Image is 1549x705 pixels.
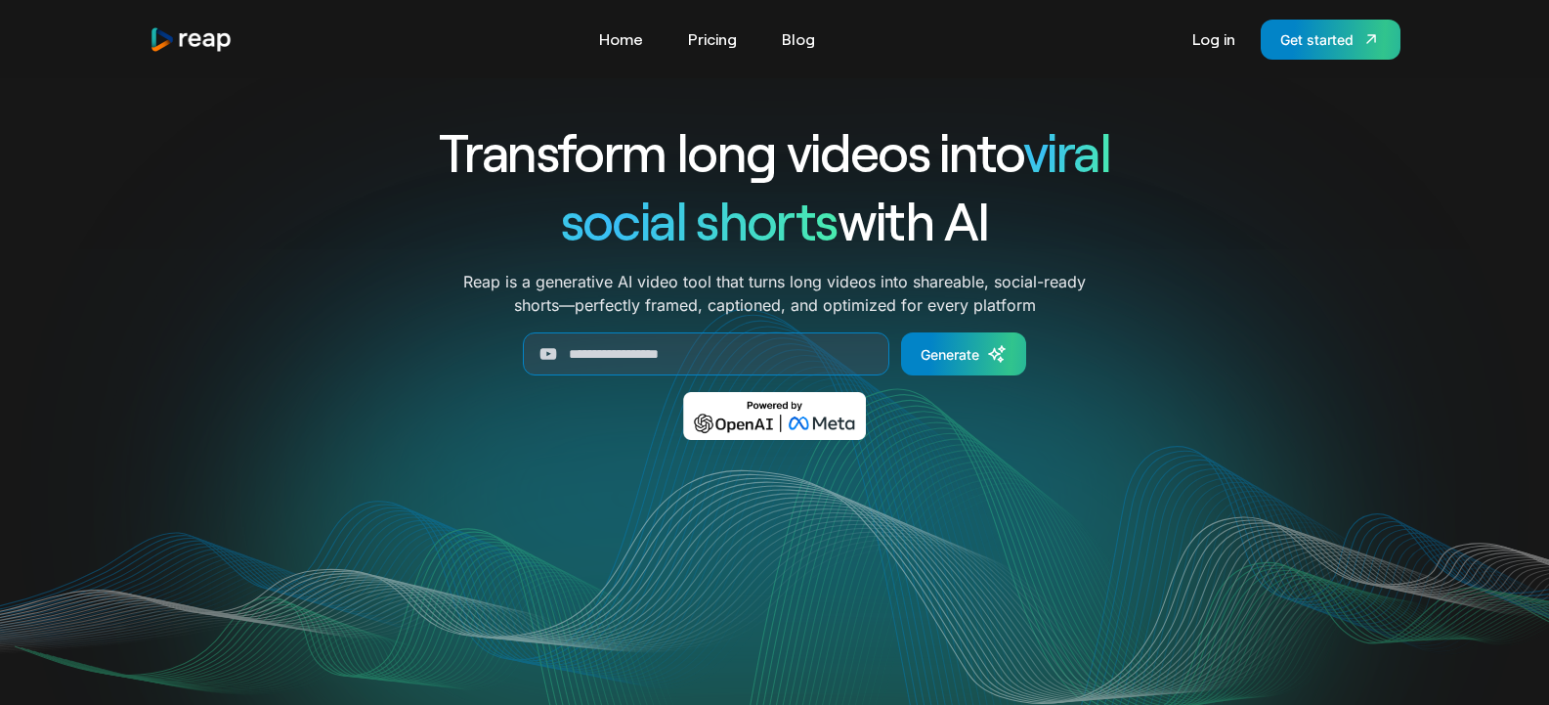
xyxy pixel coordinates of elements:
[368,186,1182,254] h1: with AI
[150,26,234,53] img: reap logo
[683,392,866,440] img: Powered by OpenAI & Meta
[368,332,1182,375] form: Generate Form
[1023,119,1110,183] span: viral
[678,23,747,55] a: Pricing
[772,23,825,55] a: Blog
[1261,20,1400,60] a: Get started
[921,344,979,365] div: Generate
[1183,23,1245,55] a: Log in
[150,26,234,53] a: home
[901,332,1026,375] a: Generate
[561,188,838,251] span: social shorts
[368,117,1182,186] h1: Transform long videos into
[589,23,653,55] a: Home
[463,270,1086,317] p: Reap is a generative AI video tool that turns long videos into shareable, social-ready shorts—per...
[1280,29,1354,50] div: Get started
